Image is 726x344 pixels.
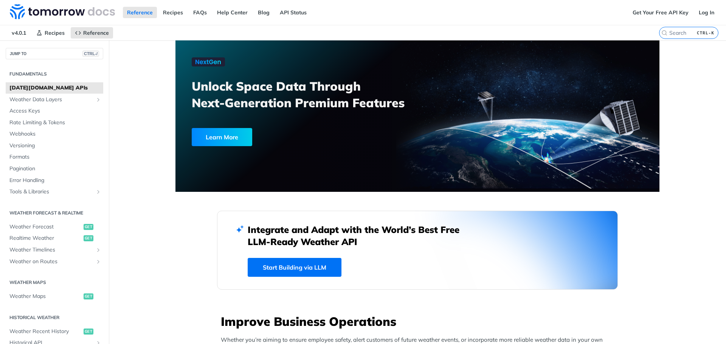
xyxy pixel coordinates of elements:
span: Weather Timelines [9,246,93,254]
button: Show subpages for Tools & Libraries [95,189,101,195]
span: get [84,224,93,230]
span: Tools & Libraries [9,188,93,196]
a: Learn More [192,128,379,146]
a: Formats [6,151,103,163]
h2: Fundamentals [6,71,103,77]
a: Weather Recent Historyget [6,326,103,337]
button: Show subpages for Weather Data Layers [95,97,101,103]
a: Weather Data LayersShow subpages for Weather Data Layers [6,94,103,105]
h2: Historical Weather [6,314,103,321]
a: Start Building via LLM [248,258,341,277]
a: FAQs [189,7,211,18]
span: Formats [9,153,101,161]
a: Tools & LibrariesShow subpages for Tools & Libraries [6,186,103,197]
span: Reference [83,29,109,36]
h2: Integrate and Adapt with the World’s Best Free LLM-Ready Weather API [248,224,471,248]
span: get [84,329,93,335]
a: Webhooks [6,128,103,140]
span: Weather Forecast [9,223,82,231]
a: Help Center [213,7,252,18]
button: Show subpages for Weather on Routes [95,259,101,265]
button: Show subpages for Weather Timelines [95,247,101,253]
a: Weather Mapsget [6,291,103,302]
span: get [84,293,93,299]
span: Weather Recent History [9,328,82,335]
span: CTRL-/ [82,51,99,57]
a: Log In [695,7,718,18]
img: NextGen [192,57,225,66]
h2: Weather Maps [6,279,103,286]
a: Blog [254,7,274,18]
span: Weather Maps [9,293,82,300]
h3: Unlock Space Data Through Next-Generation Premium Features [192,78,426,111]
a: Realtime Weatherget [6,233,103,244]
kbd: CTRL-K [695,29,716,37]
a: Reference [71,27,113,39]
a: API Status [276,7,311,18]
svg: Search [661,30,667,36]
a: Reference [123,7,157,18]
span: Versioning [9,142,101,150]
a: Rate Limiting & Tokens [6,117,103,128]
span: v4.0.1 [8,27,30,39]
img: Tomorrow.io Weather API Docs [10,4,115,19]
span: [DATE][DOMAIN_NAME] APIs [9,84,101,92]
div: Learn More [192,128,252,146]
span: get [84,235,93,241]
h2: Weather Forecast & realtime [6,210,103,216]
span: Access Keys [9,107,101,115]
span: Recipes [45,29,65,36]
a: Weather Forecastget [6,221,103,233]
a: Pagination [6,163,103,174]
span: Realtime Weather [9,234,82,242]
a: Error Handling [6,175,103,186]
span: Error Handling [9,177,101,184]
span: Weather Data Layers [9,96,93,103]
a: Weather TimelinesShow subpages for Weather Timelines [6,244,103,256]
a: Access Keys [6,105,103,117]
span: Rate Limiting & Tokens [9,119,101,126]
h3: Improve Business Operations [221,313,618,330]
a: Recipes [159,7,187,18]
button: JUMP TOCTRL-/ [6,48,103,59]
a: Recipes [32,27,69,39]
a: Weather on RoutesShow subpages for Weather on Routes [6,256,103,267]
a: Get Your Free API Key [628,7,693,18]
a: Versioning [6,140,103,151]
span: Webhooks [9,130,101,138]
span: Pagination [9,165,101,173]
span: Weather on Routes [9,258,93,265]
a: [DATE][DOMAIN_NAME] APIs [6,82,103,94]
